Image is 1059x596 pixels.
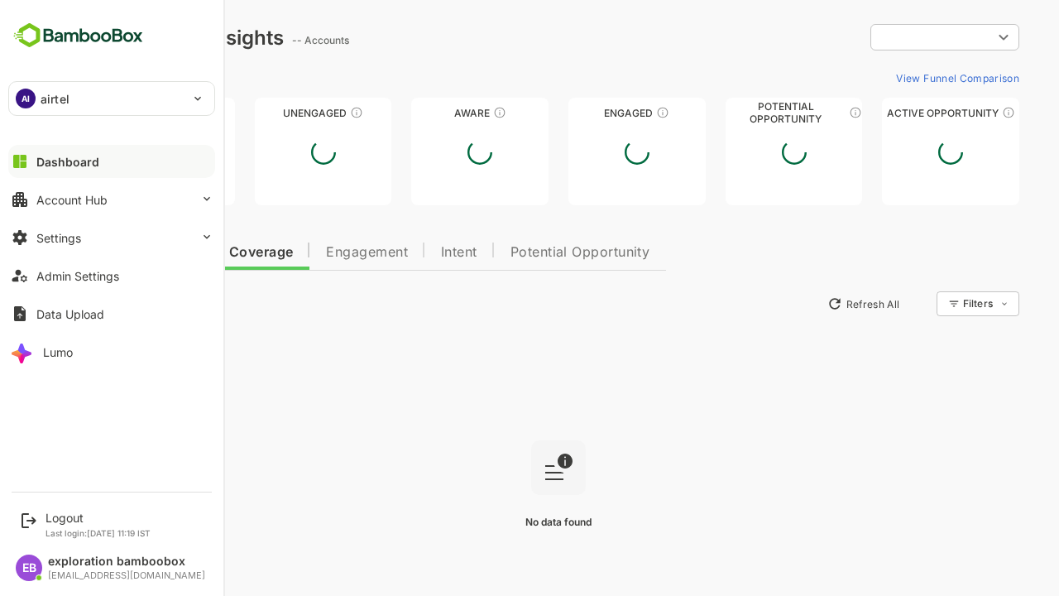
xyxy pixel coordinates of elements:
[435,106,448,119] div: These accounts have just entered the buying cycle and need further nurturing
[40,26,226,50] div: Dashboard Insights
[903,289,961,319] div: Filters
[353,107,491,119] div: Aware
[812,22,961,52] div: ​
[8,20,148,51] img: BambooboxFullLogoMark.5f36c76dfaba33ec1ec1367b70bb1252.svg
[8,297,215,330] button: Data Upload
[944,106,957,119] div: These accounts have open opportunities which might be at any of the Sales Stages
[46,528,151,538] p: Last login: [DATE] 11:19 IST
[36,193,108,207] div: Account Hub
[8,221,215,254] button: Settings
[791,106,804,119] div: These accounts are MQAs and can be passed on to Inside Sales
[36,307,104,321] div: Data Upload
[40,107,177,119] div: Unreached
[383,246,419,259] span: Intent
[598,106,611,119] div: These accounts are warm, further nurturing would qualify them to MQAs
[467,516,534,528] span: No data found
[824,107,961,119] div: Active Opportunity
[48,570,205,581] div: [EMAIL_ADDRESS][DOMAIN_NAME]
[36,269,119,283] div: Admin Settings
[197,107,334,119] div: Unengaged
[46,511,151,525] div: Logout
[268,246,350,259] span: Engagement
[831,65,961,91] button: View Funnel Comparison
[36,155,99,169] div: Dashboard
[43,345,73,359] div: Lumo
[510,107,648,119] div: Engaged
[8,335,215,368] button: Lumo
[36,231,81,245] div: Settings
[453,246,592,259] span: Potential Opportunity
[56,246,235,259] span: Data Quality and Coverage
[41,90,69,108] p: airtel
[8,145,215,178] button: Dashboard
[234,34,296,46] ag: -- Accounts
[8,183,215,216] button: Account Hub
[8,259,215,292] button: Admin Settings
[40,289,161,319] button: New Insights
[762,291,849,317] button: Refresh All
[48,555,205,569] div: exploration bamboobox
[16,555,42,581] div: EB
[135,106,148,119] div: These accounts have not been engaged with for a defined time period
[905,297,935,310] div: Filters
[9,82,214,115] div: AIairtel
[292,106,305,119] div: These accounts have not shown enough engagement and need nurturing
[668,107,805,119] div: Potential Opportunity
[16,89,36,108] div: AI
